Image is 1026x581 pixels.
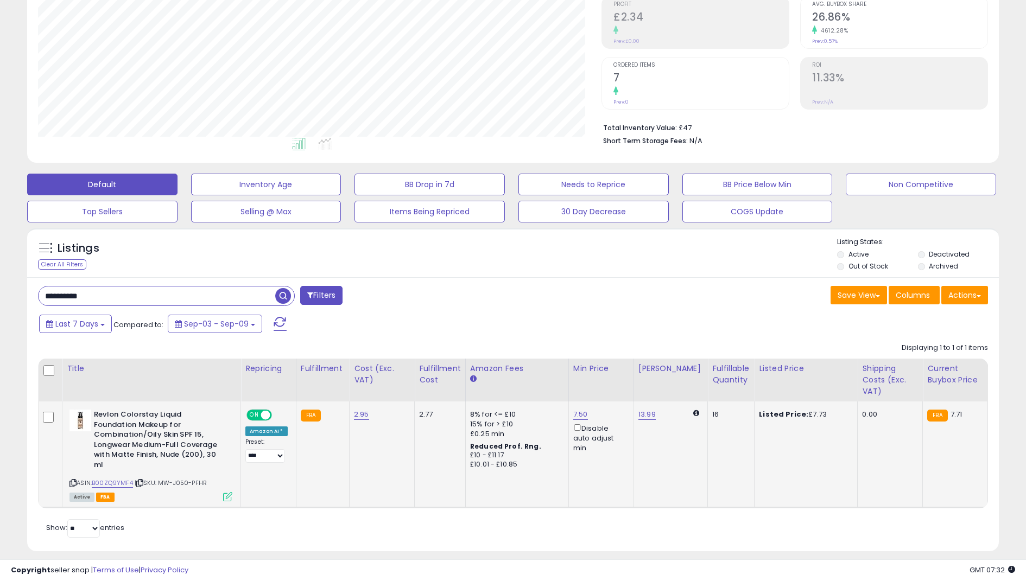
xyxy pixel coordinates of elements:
[141,565,188,575] a: Privacy Policy
[603,136,688,145] b: Short Term Storage Fees:
[55,318,98,329] span: Last 7 Days
[470,429,560,439] div: £0.25 min
[846,174,996,195] button: Non Competitive
[470,419,560,429] div: 15% for > £10
[38,259,86,270] div: Clear All Filters
[135,478,207,487] span: | SKU: MW-J050-PFHR
[300,286,343,305] button: Filters
[759,410,849,419] div: £7.73
[759,409,808,419] b: Listed Price:
[613,99,629,105] small: Prev: 0
[470,451,560,460] div: £10 - £11.17
[354,174,505,195] button: BB Drop in 7d
[848,261,888,271] label: Out of Stock
[301,363,345,374] div: Fulfillment
[970,565,1015,575] span: 2025-09-17 07:32 GMT
[96,493,115,502] span: FBA
[354,409,369,420] a: 2.95
[862,410,914,419] div: 0.00
[191,174,341,195] button: Inventory Age
[67,363,236,374] div: Title
[245,426,288,436] div: Amazon AI *
[902,343,988,353] div: Displaying 1 to 1 of 1 items
[831,286,887,304] button: Save View
[11,565,50,575] strong: Copyright
[848,250,869,259] label: Active
[812,11,987,25] h2: 26.86%
[812,99,833,105] small: Prev: N/A
[184,318,249,329] span: Sep-03 - Sep-09
[812,38,838,44] small: Prev: 0.57%
[613,11,789,25] h2: £2.34
[470,460,560,469] div: £10.01 - £10.85
[94,410,226,473] b: Revlon Colorstay Liquid Foundation Makeup for Combination/Oily Skin SPF 15, Longwear Medium-Full ...
[69,493,94,502] span: All listings currently available for purchase on Amazon
[759,363,853,374] div: Listed Price
[712,363,750,386] div: Fulfillable Quantity
[270,411,288,420] span: OFF
[39,315,112,333] button: Last 7 Days
[812,62,987,68] span: ROI
[248,411,261,420] span: ON
[682,174,833,195] button: BB Price Below Min
[518,201,669,222] button: 30 Day Decrease
[93,565,139,575] a: Terms of Use
[638,363,703,374] div: [PERSON_NAME]
[245,363,292,374] div: Repricing
[573,422,625,453] div: Disable auto adjust min
[419,410,457,419] div: 2.77
[927,410,947,422] small: FBA
[817,27,848,35] small: 4612.28%
[638,409,656,420] a: 13.99
[929,250,970,259] label: Deactivated
[113,320,163,330] span: Compared to:
[613,62,789,68] span: Ordered Items
[58,241,99,256] h5: Listings
[573,409,588,420] a: 7.50
[27,201,178,222] button: Top Sellers
[470,410,560,419] div: 8% for <= £10
[168,315,262,333] button: Sep-03 - Sep-09
[27,174,178,195] button: Default
[191,201,341,222] button: Selling @ Max
[245,438,288,463] div: Preset:
[11,565,188,576] div: seller snap | |
[69,410,232,500] div: ASIN:
[470,363,564,374] div: Amazon Fees
[862,363,918,397] div: Shipping Costs (Exc. VAT)
[927,363,983,386] div: Current Buybox Price
[518,174,669,195] button: Needs to Reprice
[613,38,639,44] small: Prev: £0.00
[603,120,980,133] li: £47
[889,286,940,304] button: Columns
[354,201,505,222] button: Items Being Repriced
[419,363,461,386] div: Fulfillment Cost
[92,478,133,488] a: B00ZQ9YMF4
[929,261,958,271] label: Archived
[354,363,410,386] div: Cost (Exc. VAT)
[812,72,987,86] h2: 11.33%
[301,410,321,422] small: FBA
[470,374,477,384] small: Amazon Fees.
[812,2,987,8] span: Avg. Buybox Share
[837,237,998,247] p: Listing States:
[941,286,988,304] button: Actions
[712,410,746,419] div: 16
[689,136,702,146] span: N/A
[470,442,541,451] b: Reduced Prof. Rng.
[951,409,962,419] span: 7.71
[46,522,124,533] span: Show: entries
[896,290,930,301] span: Columns
[682,201,833,222] button: COGS Update
[69,410,91,431] img: 317YoDl0wlL._SL40_.jpg
[613,2,789,8] span: Profit
[573,363,629,374] div: Min Price
[613,72,789,86] h2: 7
[603,123,677,132] b: Total Inventory Value:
